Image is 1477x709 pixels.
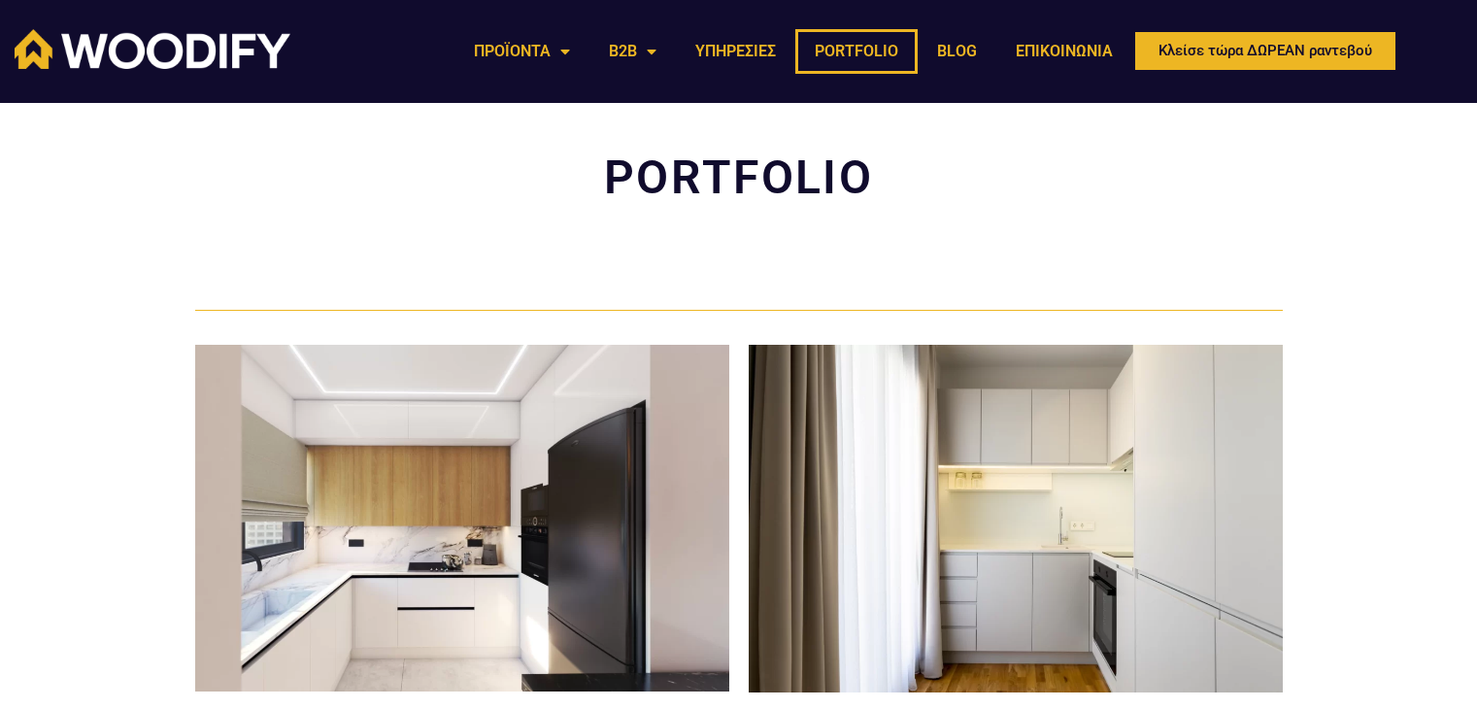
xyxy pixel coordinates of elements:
a: B2B [589,29,676,74]
a: Κλείσε τώρα ΔΩΡΕΑΝ ραντεβού [1132,29,1398,73]
span: Κλείσε τώρα ΔΩΡΕΑΝ ραντεβού [1158,44,1372,58]
a: ΕΠΙΚΟΙΝΩΝΙΑ [996,29,1132,74]
a: BLOG [918,29,996,74]
a: ΥΠΗΡΕΣΙΕΣ [676,29,795,74]
a: ΠΡΟΪΟΝΤΑ [454,29,589,74]
img: Woodify [15,29,290,69]
a: PORTFOLIO [795,29,918,74]
nav: Menu [454,29,1132,74]
h2: PORTFOLIO [195,113,1283,243]
img: ΜΟΝΤΕΡΝΑ ΕΠΙΠΛΑ ΚΟΥΖΙΝΑΣ ΛΑΚΑ ΜΕ ΧΟΥΦΤΕΣ [749,345,1283,692]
